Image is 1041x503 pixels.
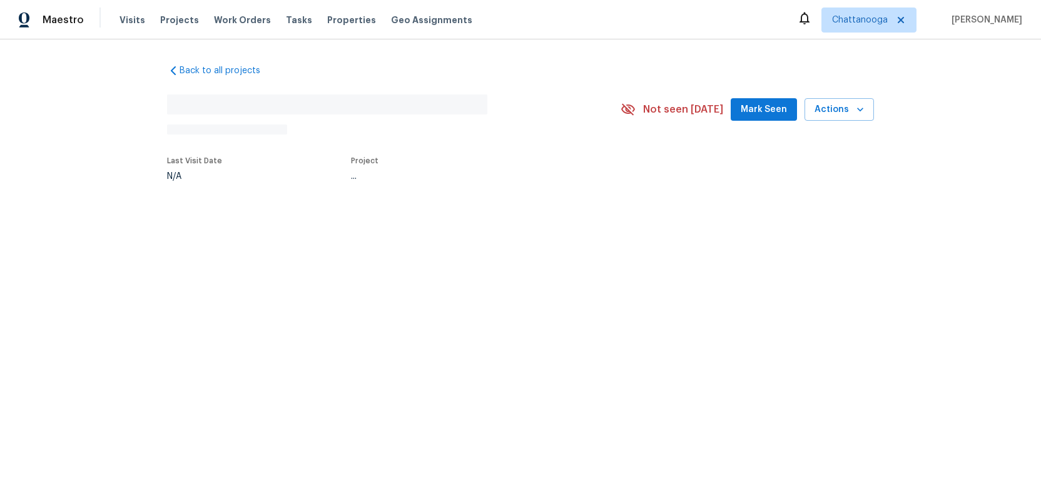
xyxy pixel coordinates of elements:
div: ... [351,172,591,181]
span: Last Visit Date [167,157,222,165]
span: Tasks [286,16,312,24]
button: Actions [805,98,874,121]
span: Actions [815,102,864,118]
span: Properties [327,14,376,26]
button: Mark Seen [731,98,797,121]
span: Maestro [43,14,84,26]
span: Mark Seen [741,102,787,118]
div: N/A [167,172,222,181]
span: Projects [160,14,199,26]
span: [PERSON_NAME] [947,14,1022,26]
span: Geo Assignments [391,14,472,26]
span: Chattanooga [832,14,888,26]
span: Project [351,157,378,165]
a: Back to all projects [167,64,287,77]
span: Visits [119,14,145,26]
span: Work Orders [214,14,271,26]
span: Not seen [DATE] [643,103,723,116]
